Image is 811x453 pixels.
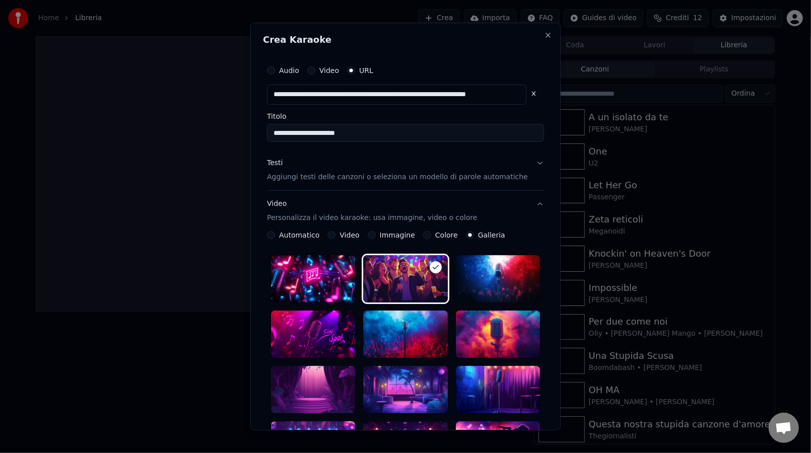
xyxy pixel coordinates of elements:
[380,232,415,239] label: Immagine
[267,199,477,223] div: Video
[267,113,544,120] label: Titolo
[359,67,373,74] label: URL
[267,172,528,182] p: Aggiungi testi delle canzoni o seleziona un modello di parole automatiche
[267,191,544,231] button: VideoPersonalizza il video karaoke: usa immagine, video o colore
[263,35,548,44] h2: Crea Karaoke
[279,232,319,239] label: Automatico
[267,213,477,223] p: Personalizza il video karaoke: usa immagine, video o colore
[319,67,339,74] label: Video
[267,158,283,168] div: Testi
[267,150,544,190] button: TestiAggiungi testi delle canzoni o seleziona un modello di parole automatiche
[279,67,299,74] label: Audio
[435,232,458,239] label: Colore
[478,232,505,239] label: Galleria
[340,232,359,239] label: Video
